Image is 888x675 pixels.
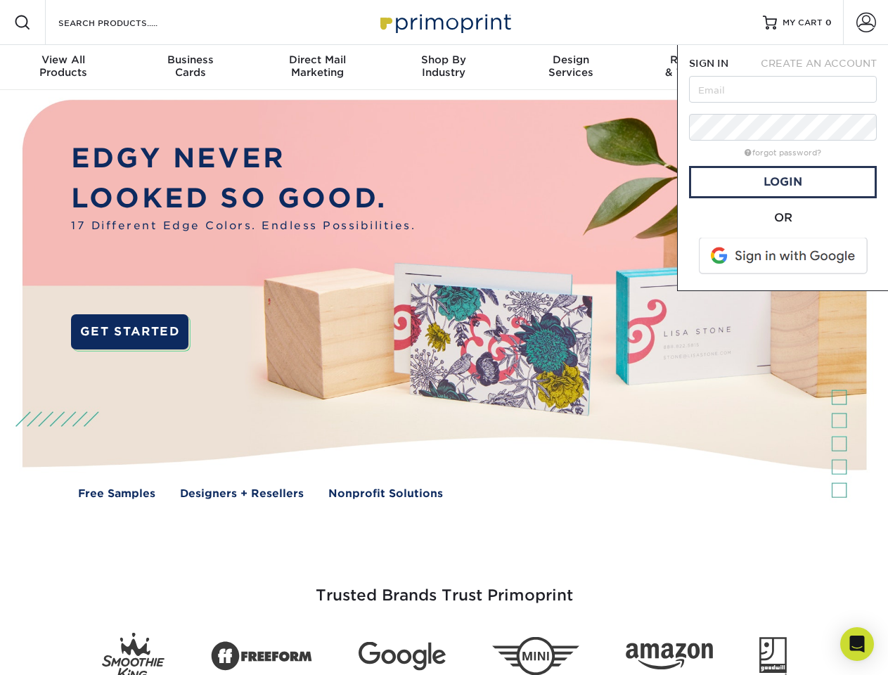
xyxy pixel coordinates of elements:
span: Design [508,53,634,66]
img: Goodwill [759,637,787,675]
span: 17 Different Edge Colors. Endless Possibilities. [71,218,416,234]
div: Marketing [254,53,380,79]
div: Open Intercom Messenger [840,627,874,661]
span: Shop By [380,53,507,66]
a: Direct MailMarketing [254,45,380,90]
div: Services [508,53,634,79]
div: Cards [127,53,253,79]
a: Nonprofit Solutions [328,486,443,502]
div: & Templates [634,53,761,79]
div: OR [689,210,877,226]
span: Business [127,53,253,66]
a: DesignServices [508,45,634,90]
a: GET STARTED [71,314,188,349]
span: Direct Mail [254,53,380,66]
span: MY CART [783,17,823,29]
span: SIGN IN [689,58,728,69]
img: Google [359,642,446,671]
iframe: Google Customer Reviews [4,632,120,670]
input: Email [689,76,877,103]
span: 0 [825,18,832,27]
a: Free Samples [78,486,155,502]
h3: Trusted Brands Trust Primoprint [33,553,856,622]
input: SEARCH PRODUCTS..... [57,14,194,31]
div: Industry [380,53,507,79]
a: forgot password? [745,148,821,157]
span: CREATE AN ACCOUNT [761,58,877,69]
img: Primoprint [374,7,515,37]
a: BusinessCards [127,45,253,90]
a: Designers + Resellers [180,486,304,502]
p: LOOKED SO GOOD. [71,179,416,219]
a: Resources& Templates [634,45,761,90]
p: EDGY NEVER [71,139,416,179]
span: Resources [634,53,761,66]
a: Login [689,166,877,198]
img: Amazon [626,643,713,670]
a: Shop ByIndustry [380,45,507,90]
